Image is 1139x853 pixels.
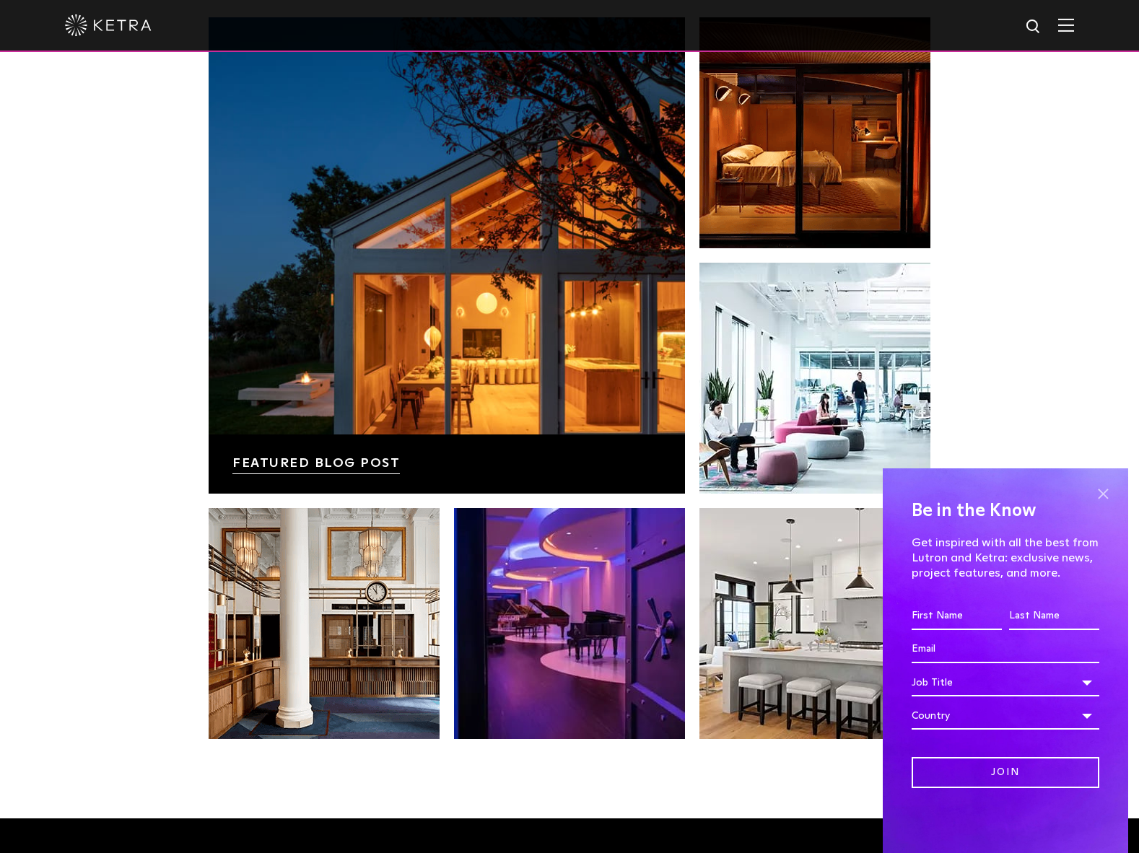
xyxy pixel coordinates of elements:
div: Country [912,702,1099,730]
div: Job Title [912,669,1099,696]
input: First Name [912,603,1002,630]
input: Email [912,636,1099,663]
img: search icon [1025,18,1043,36]
img: ketra-logo-2019-white [65,14,152,36]
img: Hamburger%20Nav.svg [1058,18,1074,32]
input: Join [912,757,1099,788]
p: Get inspired with all the best from Lutron and Ketra: exclusive news, project features, and more. [912,535,1099,580]
input: Last Name [1009,603,1099,630]
h4: Be in the Know [912,497,1099,525]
